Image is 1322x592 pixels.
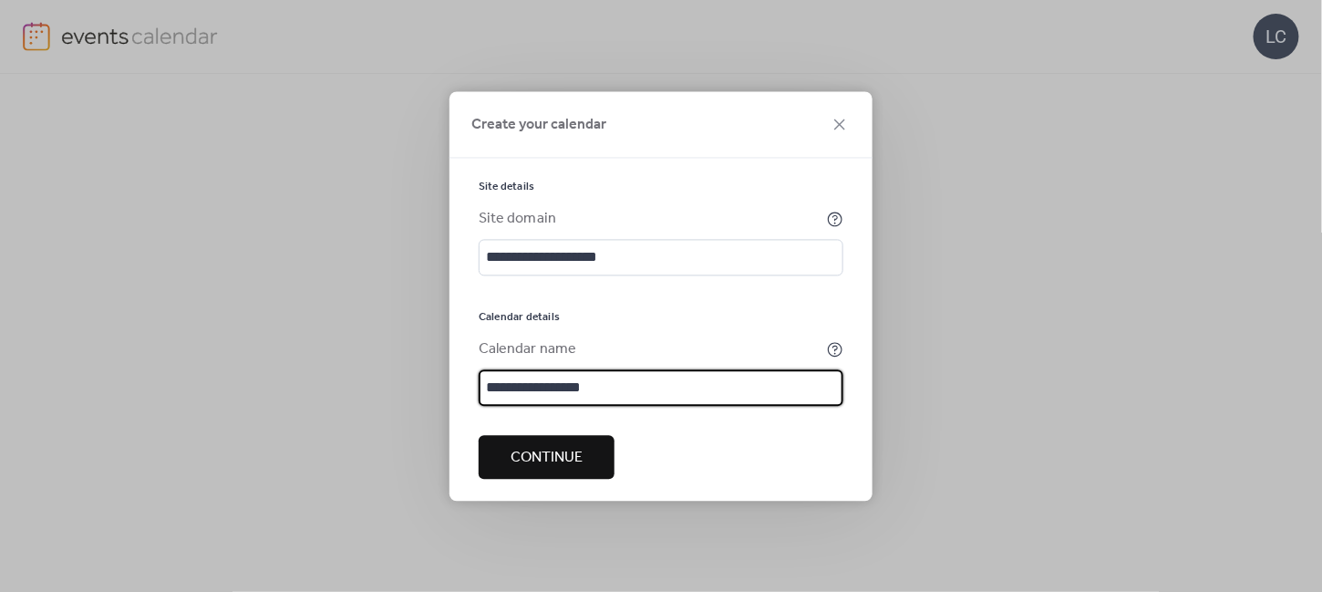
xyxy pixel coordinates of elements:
[511,447,583,469] span: Continue
[471,114,606,136] span: Create your calendar
[479,180,534,194] span: Site details
[479,435,615,479] button: Continue
[479,338,823,360] div: Calendar name
[479,208,823,230] div: Site domain
[479,310,560,325] span: Calendar details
